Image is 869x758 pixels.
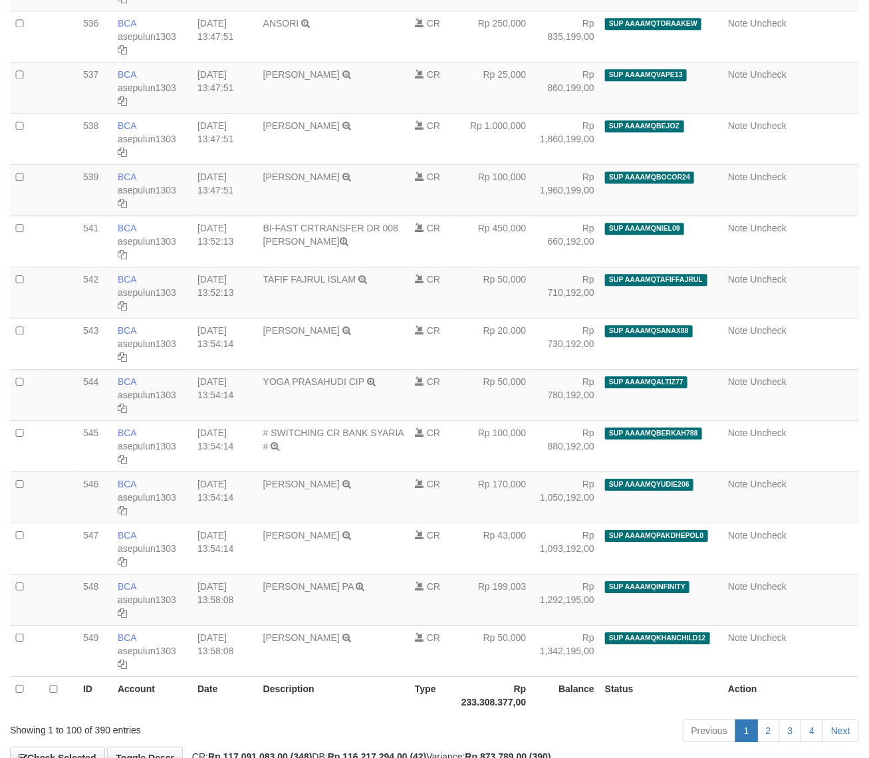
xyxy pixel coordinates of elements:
td: Rp 50,000 [456,625,531,676]
a: Copy asepulun1303 to clipboard [118,454,127,465]
a: asepulun1303 [118,82,176,93]
a: [PERSON_NAME] [263,530,340,541]
span: SUP AAAAMQBEJOZ [605,120,684,132]
td: [DATE] 13:47:51 [192,11,258,62]
span: SUP AAAAMQINFINITY [605,581,690,592]
a: [PERSON_NAME] [263,69,340,80]
span: SUP AAAAMQTAFIFFAJRUL [605,274,707,285]
a: Copy asepulun1303 to clipboard [118,557,127,567]
td: Rp 880,192,00 [531,420,600,471]
a: Copy asepulun1303 to clipboard [118,352,127,362]
td: Rp 780,192,00 [531,369,600,420]
a: Copy asepulun1303 to clipboard [118,147,127,158]
span: 547 [83,530,98,541]
a: Note [728,428,748,438]
td: Rp 1,960,199,00 [531,164,600,215]
td: [DATE] 13:54:14 [192,420,258,471]
a: asepulun1303 [118,134,176,144]
span: CR [427,223,440,233]
td: Rp 450,000 [456,215,531,267]
a: Note [728,18,748,29]
th: Account [112,676,192,714]
td: Rp 1,000,000 [456,113,531,164]
span: 548 [83,581,98,592]
span: CR [427,325,440,336]
td: [DATE] 13:52:13 [192,267,258,318]
span: CR [427,581,440,592]
a: 4 [801,719,823,742]
a: Note [728,325,748,336]
span: BCA [118,581,136,592]
span: CR [427,479,440,489]
span: 541 [83,223,98,233]
a: Copy asepulun1303 to clipboard [118,403,127,414]
td: Rp 1,093,192,00 [531,523,600,574]
span: CR [427,274,440,285]
a: asepulun1303 [118,31,176,42]
a: Note [728,274,748,285]
a: asepulun1303 [118,338,176,349]
a: Copy asepulun1303 to clipboard [118,198,127,209]
a: Copy asepulun1303 to clipboard [118,45,127,55]
td: Rp 50,000 [456,267,531,318]
td: Rp 43,000 [456,523,531,574]
span: BCA [118,223,136,233]
span: CR [427,172,440,182]
a: Next [822,719,859,742]
a: Note [728,223,748,233]
a: Note [728,69,748,80]
a: ANSORI [263,18,299,29]
span: SUP AAAAMQYUDIE206 [605,479,693,490]
td: [DATE] 13:54:14 [192,471,258,523]
th: Action [723,676,859,714]
td: Rp 860,199,00 [531,62,600,113]
a: asepulun1303 [118,441,176,451]
span: 537 [83,69,98,80]
td: Rp 199,003 [456,574,531,625]
a: asepulun1303 [118,390,176,400]
a: Note [728,530,748,541]
span: BCA [118,428,136,438]
a: Note [728,172,748,182]
td: Rp 1,050,192,00 [531,471,600,523]
span: CR [427,120,440,131]
a: Copy asepulun1303 to clipboard [118,96,127,106]
span: CR [427,18,440,29]
span: BCA [118,120,136,131]
th: Description [258,676,410,714]
span: CR [427,530,440,541]
span: BCA [118,69,136,80]
a: Copy asepulun1303 to clipboard [118,249,127,260]
td: [DATE] 13:47:51 [192,62,258,113]
a: Uncheck [751,274,787,285]
th: Balance [531,676,600,714]
a: [PERSON_NAME] PA [263,581,354,592]
a: Uncheck [751,428,787,438]
span: 544 [83,376,98,387]
td: [DATE] 13:54:14 [192,369,258,420]
span: SUP AAAAMQPAKDHEPOL0 [605,530,708,541]
span: CR [427,428,440,438]
span: 546 [83,479,98,489]
td: [DATE] 13:47:51 [192,113,258,164]
td: Rp 660,192,00 [531,215,600,267]
a: Uncheck [751,479,787,489]
a: asepulun1303 [118,185,176,195]
td: Rp 25,000 [456,62,531,113]
a: Uncheck [751,530,787,541]
span: SUP AAAAMQKHANCHILD12 [605,632,710,644]
td: [DATE] 13:54:14 [192,318,258,369]
span: SUP AAAAMQBOCOR24 [605,172,695,183]
a: [PERSON_NAME] [263,479,340,489]
td: [DATE] 13:58:08 [192,574,258,625]
a: Note [728,120,748,131]
a: [PERSON_NAME] [263,632,340,643]
td: Rp 1,342,195,00 [531,625,600,676]
th: ID [78,676,112,714]
span: 536 [83,18,98,29]
td: BI-FAST CRTRANSFER DR 008 [PERSON_NAME] [258,215,410,267]
span: BCA [118,530,136,541]
a: Uncheck [751,325,787,336]
th: Status [600,676,723,714]
a: Uncheck [751,69,787,80]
